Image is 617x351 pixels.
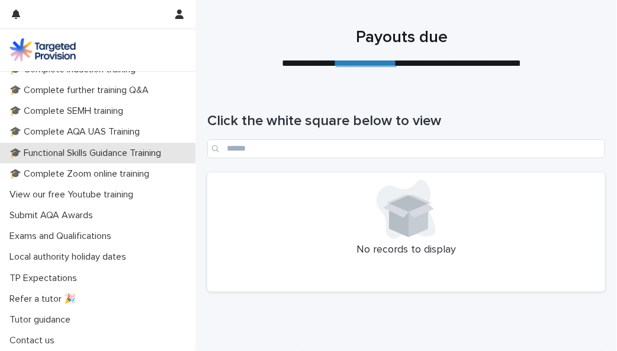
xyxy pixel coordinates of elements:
p: 🎓 Complete AQA UAS Training [5,126,149,138]
p: 🎓 Functional Skills Guidance Training [5,148,171,159]
input: Search [207,139,605,158]
p: 🎓 Complete SEMH training [5,106,133,117]
p: Refer a tutor 🎉 [5,293,85,305]
h1: Payouts due [207,28,596,48]
p: View our free Youtube training [5,189,143,200]
p: No records to display [214,244,598,257]
p: Submit AQA Awards [5,210,102,221]
p: TP Expectations [5,273,86,284]
p: Contact us [5,335,64,346]
p: 🎓 Complete Zoom online training [5,168,159,180]
p: Tutor guidance [5,314,80,326]
h1: Click the white square below to view [207,113,605,130]
p: 🎓 Complete further training Q&A [5,85,158,96]
p: Local authority holiday dates [5,251,136,263]
p: Exams and Qualifications [5,231,121,242]
img: M5nRWzHhSzIhMunXDL62 [9,38,76,62]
